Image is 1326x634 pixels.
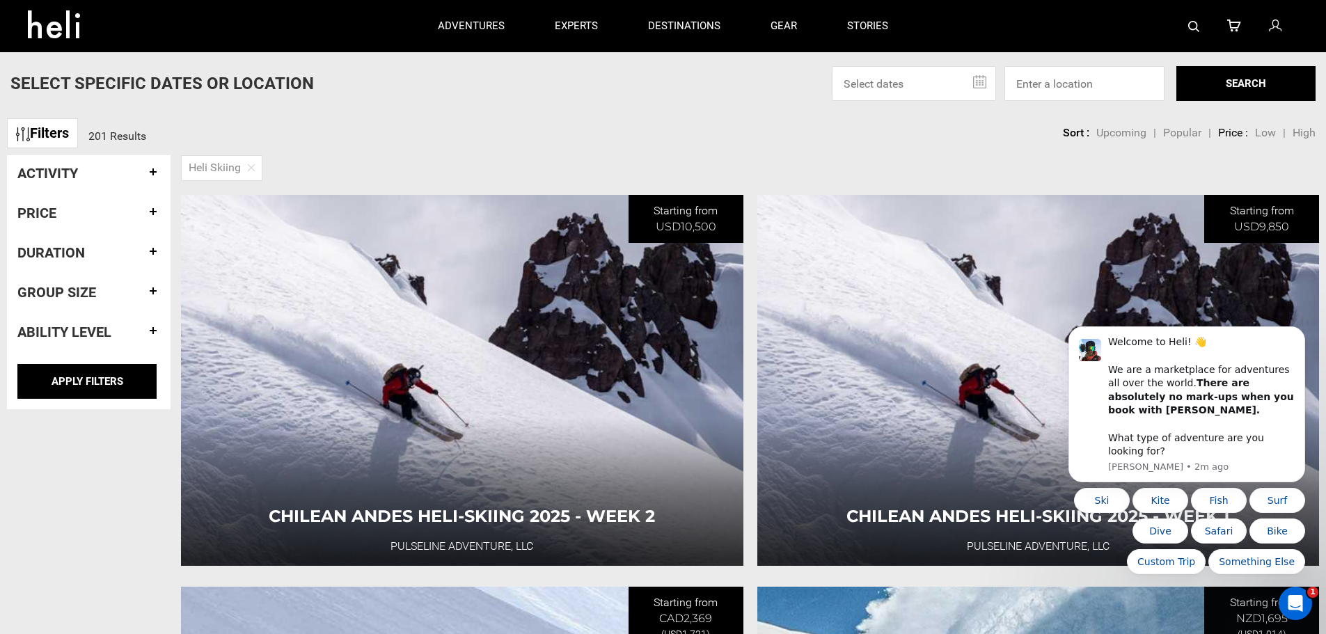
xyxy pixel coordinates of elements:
[189,160,241,176] span: Heli Skiing
[1218,125,1248,141] li: Price :
[1255,126,1276,139] span: Low
[248,164,255,171] img: close-icon.png
[438,19,505,33] p: adventures
[17,364,157,399] input: APPLY FILTERS
[1063,125,1089,141] li: Sort :
[1188,21,1199,32] img: search-bar-icon.svg
[1279,587,1312,620] iframe: Intercom live chat
[1283,125,1286,141] li: |
[1293,126,1316,139] span: High
[1163,126,1201,139] span: Popular
[832,66,996,101] input: Select dates
[17,205,160,221] h4: Price
[1048,233,1326,596] iframe: Intercom notifications message
[1153,125,1156,141] li: |
[648,19,720,33] p: destinations
[1208,125,1211,141] li: |
[17,324,160,340] h4: Ability Level
[16,127,30,141] img: btn-icon.svg
[10,72,314,95] p: Select Specific Dates Or Location
[1307,587,1318,598] span: 1
[555,19,598,33] p: experts
[17,166,160,181] h4: Activity
[1176,66,1316,101] button: SEARCH
[17,285,160,300] h4: Group size
[1004,66,1165,101] input: Enter a location
[17,245,160,260] h4: Duration
[1096,126,1146,139] span: Upcoming
[88,129,146,143] span: 201 Results
[7,118,78,148] a: Filters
